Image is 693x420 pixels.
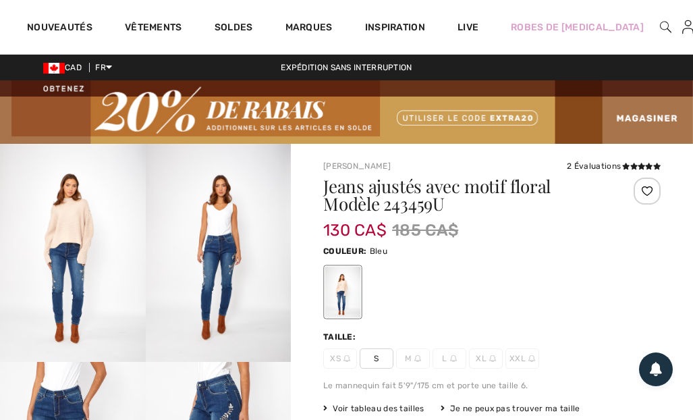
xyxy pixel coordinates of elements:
div: Le mannequin fait 5'9"/175 cm et porte une taille 6. [323,379,661,392]
span: CAD [43,63,87,72]
span: XL [469,348,503,369]
a: Live [458,20,478,34]
div: Je ne peux pas trouver ma taille [441,402,580,415]
img: ring-m.svg [489,355,496,362]
div: 2 Évaluations [567,160,661,172]
img: Canadian Dollar [43,63,65,74]
span: 185 CA$ [392,218,458,242]
div: Taille: [323,331,358,343]
h1: Jeans ajustés avec motif floral Modèle 243459U [323,178,605,213]
span: XXL [505,348,539,369]
span: 130 CA$ [323,207,387,240]
a: Soldes [215,22,253,36]
span: Couleur: [323,246,366,256]
img: ring-m.svg [450,355,457,362]
span: M [396,348,430,369]
span: FR [95,63,112,72]
img: recherche [660,19,671,35]
span: XS [323,348,357,369]
span: Inspiration [365,22,425,36]
a: Robes de [MEDICAL_DATA] [511,20,644,34]
div: Bleu [325,267,360,317]
span: Bleu [370,246,387,256]
img: Jeans ajust&eacute;s avec motif floral mod&egrave;le 243459u. 2 [146,144,292,362]
img: ring-m.svg [343,355,350,362]
img: ring-m.svg [414,355,421,362]
a: Nouveautés [27,22,92,36]
span: S [360,348,393,369]
span: L [433,348,466,369]
img: ring-m.svg [528,355,535,362]
a: [PERSON_NAME] [323,161,391,171]
a: Vêtements [125,22,182,36]
span: Voir tableau des tailles [323,402,424,415]
a: Marques [285,22,333,36]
